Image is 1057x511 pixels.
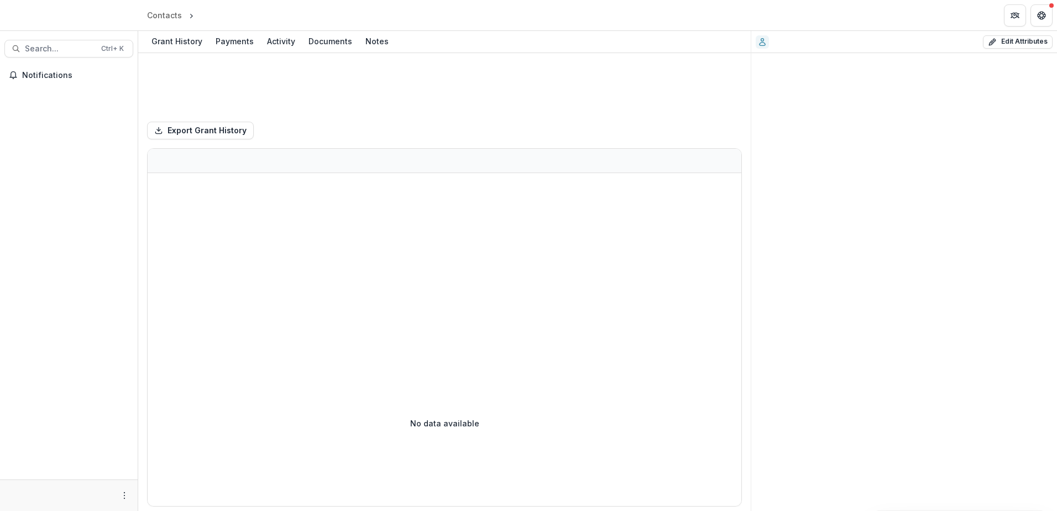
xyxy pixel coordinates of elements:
div: Contacts [147,9,182,21]
button: Get Help [1030,4,1053,27]
div: Activity [263,33,300,49]
div: Documents [304,33,357,49]
button: More [118,489,131,502]
button: Export Grant History [147,122,254,139]
button: Notifications [4,66,133,84]
span: Notifications [22,71,129,80]
a: Grant History [147,31,207,53]
a: Documents [304,31,357,53]
p: No data available [410,418,479,429]
nav: breadcrumb [143,7,243,23]
span: Search... [25,44,95,54]
div: Ctrl + K [99,43,126,55]
div: Notes [361,33,393,49]
a: Notes [361,31,393,53]
a: Activity [263,31,300,53]
a: Payments [211,31,258,53]
div: Grant History [147,33,207,49]
div: Payments [211,33,258,49]
button: Search... [4,40,133,58]
a: Contacts [143,7,186,23]
button: Partners [1004,4,1026,27]
button: Edit Attributes [983,35,1053,49]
